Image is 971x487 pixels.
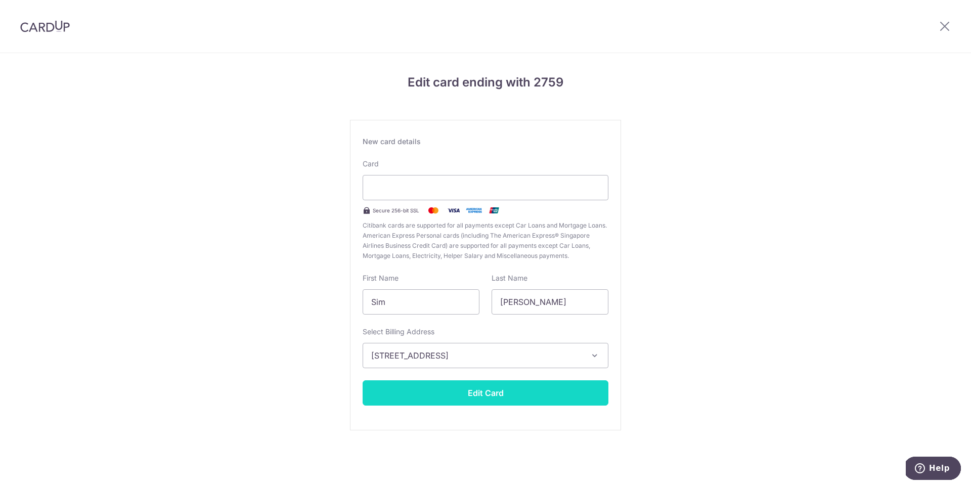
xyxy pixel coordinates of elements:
[23,7,44,16] span: Help
[371,182,600,194] iframe: Secure card payment input frame
[363,289,479,315] input: Cardholder First Name
[492,289,608,315] input: Cardholder Last Name
[373,206,419,214] span: Secure 256-bit SSL
[906,457,961,482] iframe: Opens a widget where you can find more information
[350,73,621,92] h4: Edit card ending with 2759
[423,204,444,216] img: Mastercard
[363,137,608,147] div: New card details
[363,220,608,261] span: Citibank cards are supported for all payments except Car Loans and Mortgage Loans. American Expre...
[484,204,504,216] img: .alt.unionpay
[371,349,582,362] span: [STREET_ADDRESS]
[444,204,464,216] img: Visa
[464,204,484,216] img: .alt.amex
[20,20,70,32] img: CardUp
[363,343,608,368] button: [STREET_ADDRESS]
[363,380,608,406] button: Edit Card
[363,159,379,169] label: Card
[492,273,527,283] label: Last Name
[363,273,399,283] label: First Name
[363,327,434,337] label: Select Billing Address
